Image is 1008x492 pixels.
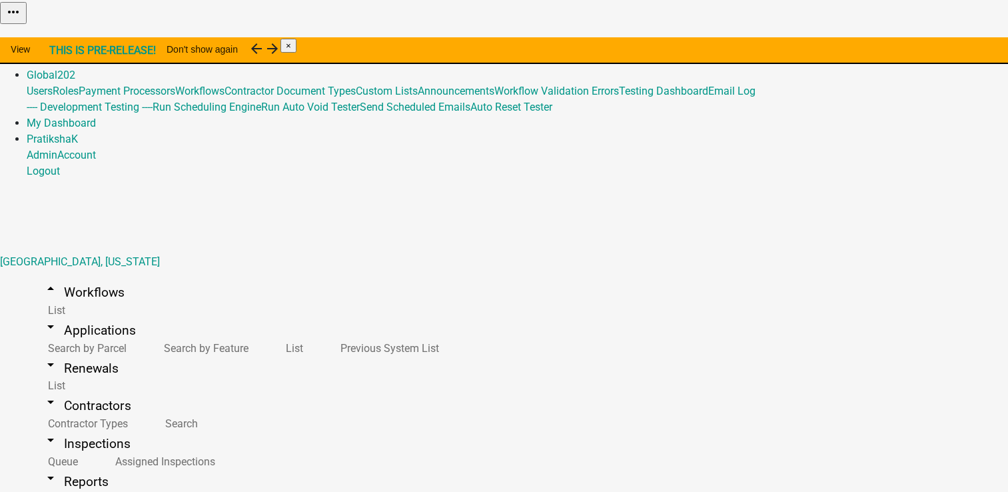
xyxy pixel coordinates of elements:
strong: THIS IS PRE-RELEASE! [49,44,156,57]
i: arrow_drop_down [43,357,59,373]
a: Workflows [175,85,225,97]
a: arrow_drop_downRenewals [27,353,135,384]
a: ---- Development Testing ---- [27,101,153,113]
div: Global202 [27,83,1008,115]
a: My Dashboard [27,117,96,129]
a: Announcements [418,85,494,97]
a: Global202 [27,69,75,81]
a: List [264,334,319,363]
a: Search by Parcel [27,334,143,363]
a: Assigned Inspections [94,447,231,476]
button: Close [280,39,296,53]
a: Logout [27,165,60,177]
a: Workflow Validation Errors [494,85,619,97]
a: Contractor Types [27,409,144,438]
i: arrow_drop_down [43,470,59,486]
i: arrow_drop_down [43,432,59,448]
a: Previous System List [319,334,455,363]
a: arrow_drop_downContractors [27,390,147,421]
a: arrow_drop_downInspections [27,428,147,459]
a: Search by Feature [143,334,264,363]
a: Account [57,149,96,161]
span: × [286,41,291,51]
i: arrow_drop_down [43,319,59,335]
a: Run Auto Void Tester [261,101,360,113]
i: more_horiz [5,4,21,20]
a: Admin [27,149,57,161]
a: arrow_drop_upWorkflows [27,277,141,308]
div: PratikshaK [27,147,1008,179]
a: Roles [53,85,79,97]
a: Search [144,409,214,438]
a: Contractor Document Types [225,85,356,97]
i: arrow_drop_up [43,281,59,297]
a: Send Scheduled Emails [360,101,470,113]
a: Run Scheduling Engine [153,101,261,113]
a: Payment Processors [79,85,175,97]
i: arrow_drop_down [43,394,59,410]
a: Custom Lists [356,85,418,97]
a: List [27,371,81,400]
span: 202 [57,69,75,81]
a: Queue [27,447,94,476]
button: Don't show again [156,37,249,61]
a: List [27,296,81,325]
a: Users [27,85,53,97]
a: Testing Dashboard [619,85,708,97]
a: Email Log [708,85,756,97]
a: Auto Reset Tester [470,101,552,113]
i: arrow_forward [264,41,280,57]
i: arrow_back [249,41,264,57]
a: Home [27,37,55,49]
a: arrow_drop_downApplications [27,315,152,346]
a: PratikshaK [27,133,78,145]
